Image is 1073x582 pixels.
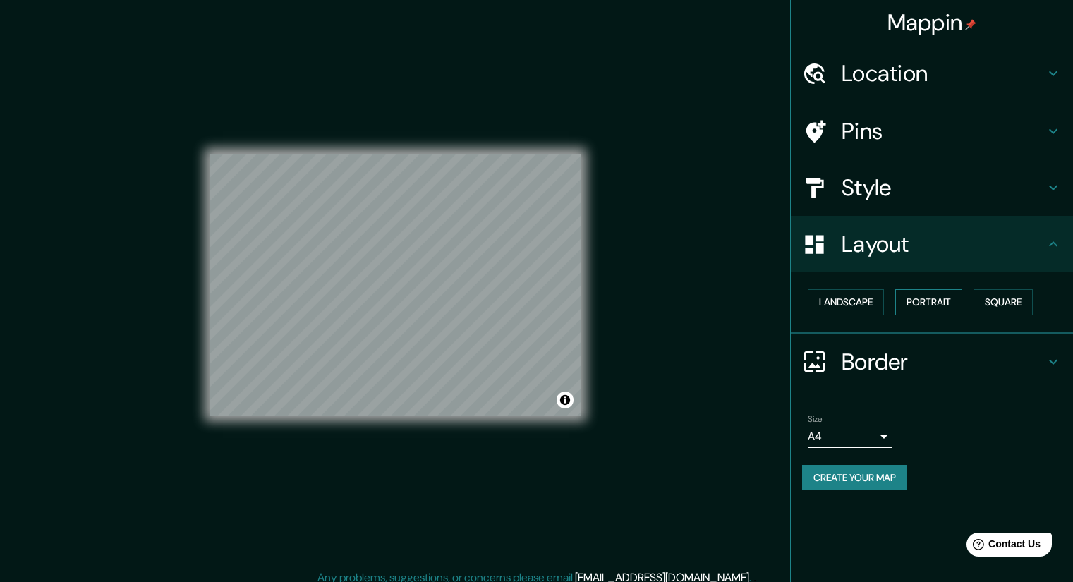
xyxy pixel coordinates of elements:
h4: Pins [842,117,1045,145]
button: Landscape [808,289,884,315]
div: Layout [791,216,1073,272]
div: A4 [808,425,892,448]
button: Create your map [802,465,907,491]
canvas: Map [210,154,581,416]
button: Portrait [895,289,962,315]
label: Size [808,413,823,425]
h4: Mappin [887,8,977,37]
button: Toggle attribution [557,392,574,408]
img: pin-icon.png [965,19,976,30]
div: Pins [791,103,1073,159]
h4: Style [842,174,1045,202]
div: Location [791,45,1073,102]
div: Style [791,159,1073,216]
button: Square [974,289,1033,315]
iframe: Help widget launcher [947,527,1057,566]
h4: Layout [842,230,1045,258]
h4: Location [842,59,1045,87]
h4: Border [842,348,1045,376]
div: Border [791,334,1073,390]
